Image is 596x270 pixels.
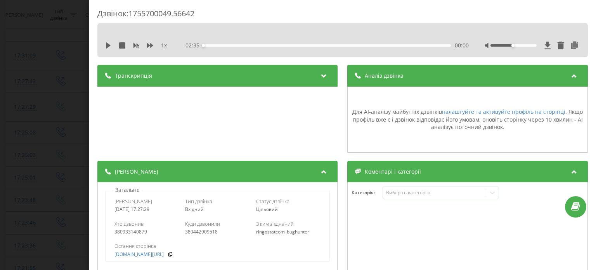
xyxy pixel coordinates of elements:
span: 00:00 [455,42,469,49]
div: [DATE] 17:27:29 [114,207,179,212]
div: Для AI-аналізу майбутніх дзвінків . Якщо профіль вже є і дзвінок відповідає його умовам, оновіть ... [352,108,584,131]
span: [PERSON_NAME] [114,198,152,205]
div: Accessibility label [202,44,205,47]
p: Загальне [113,186,142,194]
span: Тип дзвінка [185,198,213,205]
span: Транскрипція [115,72,152,80]
span: Коментарі і категорії [365,168,421,176]
a: налаштуйте та активуйте профіль на сторінці [442,108,565,115]
span: Вхідний [185,206,204,213]
span: - 02:35 [184,42,204,49]
span: 1 x [161,42,167,49]
span: З ким з'єднаний [256,220,294,227]
div: Accessibility label [511,44,515,47]
span: Цільовий [256,206,278,213]
span: Хто дзвонив [114,220,144,227]
div: ringostatcom_bughunter [256,229,321,235]
h4: Категорія : [352,190,383,195]
div: 380933140879 [114,229,179,235]
div: Виберіть категорію [386,190,483,196]
a: [DOMAIN_NAME][URL] [114,252,164,257]
span: Куди дзвонили [185,220,220,227]
span: Остання сторінка [114,242,156,249]
div: Дзвінок : 1755700049.56642 [97,8,588,23]
div: 380442909518 [185,229,250,235]
span: [PERSON_NAME] [115,168,158,176]
span: Аналіз дзвінка [365,72,404,80]
span: Статус дзвінка [256,198,289,205]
